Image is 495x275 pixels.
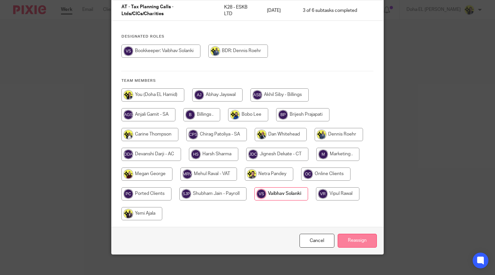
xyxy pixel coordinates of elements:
[300,234,334,248] a: Close this dialog window
[296,0,364,21] td: 3 of 6 subtasks completed
[121,34,373,39] h4: Designated Roles
[267,7,289,14] p: [DATE]
[121,78,373,83] h4: Team members
[224,4,254,17] p: K28 - ESKB LTD
[338,234,377,248] input: Reassign
[121,5,173,16] span: AT - Tax Planning Calls - Ltds/CICs/Charities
